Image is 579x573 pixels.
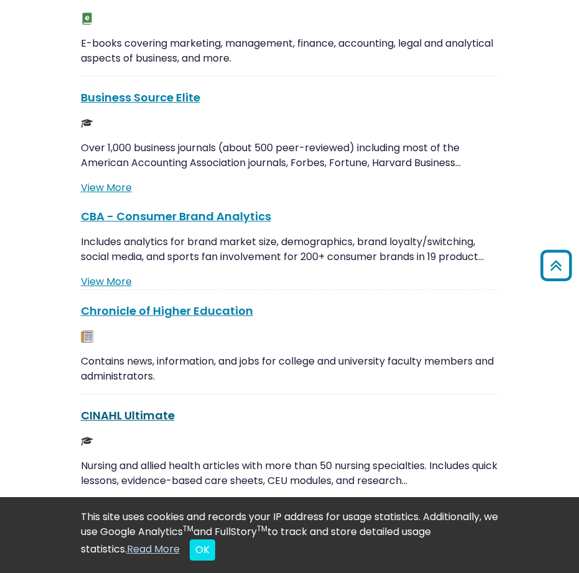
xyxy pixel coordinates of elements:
img: Scholarly or Peer Reviewed [81,117,93,129]
a: CINAHL Ultimate [81,408,175,423]
p: Includes analytics for brand market size, demographics, brand loyalty/switching, social media, an... [81,235,499,264]
a: Business Source Elite [81,90,200,105]
p: Contains news, information, and jobs for college and university faculty members and administrators. [81,354,499,384]
a: View More [81,274,132,289]
a: CBA - Consumer Brand Analytics [81,208,271,224]
a: View More [81,180,132,195]
a: Read More [127,542,180,556]
a: Chronicle of Higher Education [81,303,253,319]
sup: TM [183,523,193,534]
img: Newspapers [81,330,93,343]
sup: TM [257,523,267,534]
p: E-books covering marketing, management, finance, accounting, legal and analytical aspects of busi... [81,36,499,66]
div: This site uses cookies and records your IP address for usage statistics. Additionally, we use Goo... [81,510,499,561]
img: e-Book [81,12,93,25]
a: Back to Top [536,255,576,276]
button: Close [190,539,215,561]
p: Nursing and allied health articles with more than 50 nursing specialties. Includes quick lessons,... [81,459,499,488]
img: Scholarly or Peer Reviewed [81,435,93,447]
p: Over 1,000 business journals (about 500 peer-reviewed) including most of the American Accounting ... [81,141,499,170]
